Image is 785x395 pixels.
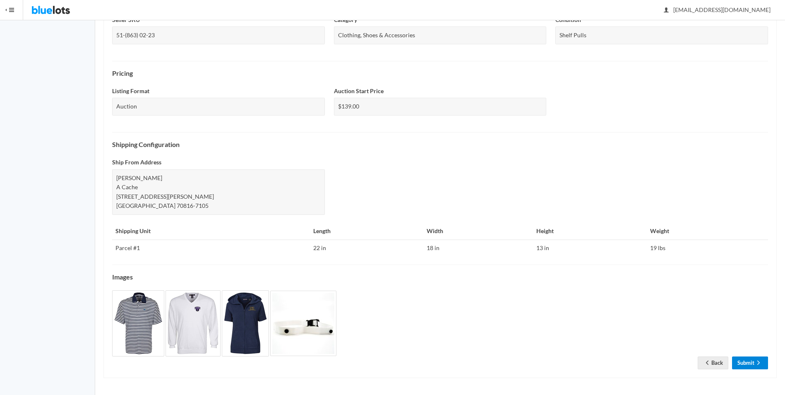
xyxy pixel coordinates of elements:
[664,6,771,13] span: [EMAIL_ADDRESS][DOMAIN_NAME]
[555,26,768,44] div: Shelf Pulls
[423,240,533,256] td: 18 in
[222,290,269,356] img: f2290622-4103-4041-ad90-3d7004ba1aa1-1675476478.jpg
[423,223,533,240] th: Width
[698,356,728,369] a: arrow backBack
[112,98,325,116] div: Auction
[112,158,161,167] label: Ship From Address
[112,240,310,256] td: Parcel #1
[647,223,768,240] th: Weight
[112,169,325,215] div: [PERSON_NAME] A Cache [STREET_ADDRESS][PERSON_NAME] [GEOGRAPHIC_DATA] 70816-7105
[310,240,423,256] td: 22 in
[166,290,221,356] img: e374a25f-b8aa-4aa3-811f-e4f05dc03bb5-1675476477.jpg
[533,240,646,256] td: 13 in
[732,356,768,369] a: Submitarrow forward
[334,87,384,96] label: Auction Start Price
[533,223,646,240] th: Height
[270,291,336,356] img: 07a3b9d6-1366-46a1-9668-7c4a09a82853-1676078796.jpg
[112,87,149,96] label: Listing Format
[112,223,310,240] th: Shipping Unit
[647,240,768,256] td: 19 lbs
[112,290,164,356] img: 028fc9ca-614f-4219-a34d-fe0cfdc5e07e-1675476477.jpg
[112,273,768,281] h4: Images
[703,359,711,367] ion-icon: arrow back
[334,98,547,116] div: $139.00
[662,7,670,14] ion-icon: person
[112,141,768,148] h4: Shipping Configuration
[112,70,768,77] h4: Pricing
[334,26,547,44] div: Clothing, Shoes & Accessories
[310,223,423,240] th: Length
[112,26,325,44] div: 51-(863) 02-23
[754,359,763,367] ion-icon: arrow forward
